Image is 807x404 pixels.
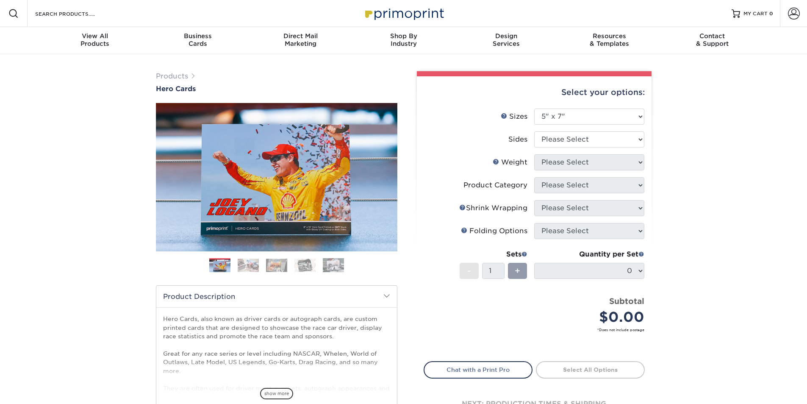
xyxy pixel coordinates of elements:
[769,11,773,17] span: 0
[323,258,344,273] img: Hero Cards 05
[209,259,230,273] img: Hero Cards 01
[156,72,188,80] a: Products
[515,265,520,277] span: +
[294,259,316,272] img: Hero Cards 04
[430,327,644,332] small: *Does not include postage
[352,32,455,40] span: Shop By
[609,296,644,306] strong: Subtotal
[249,32,352,40] span: Direct Mail
[661,27,764,54] a: Contact& Support
[467,265,471,277] span: -
[424,76,645,109] div: Select your options:
[534,249,644,259] div: Quantity per Set
[455,32,558,47] div: Services
[455,27,558,54] a: DesignServices
[541,307,644,327] div: $0.00
[156,286,397,307] h2: Product Description
[661,32,764,47] div: & Support
[661,32,764,40] span: Contact
[501,111,527,122] div: Sizes
[508,134,527,145] div: Sides
[460,249,527,259] div: Sets
[424,361,532,378] a: Chat with a Print Pro
[266,259,287,272] img: Hero Cards 03
[558,32,661,47] div: & Templates
[455,32,558,40] span: Design
[352,32,455,47] div: Industry
[44,32,147,47] div: Products
[146,32,249,40] span: Business
[249,32,352,47] div: Marketing
[238,259,259,272] img: Hero Cards 02
[146,27,249,54] a: BusinessCards
[156,85,397,93] a: Hero Cards
[249,27,352,54] a: Direct MailMarketing
[558,27,661,54] a: Resources& Templates
[156,101,397,253] img: Hero Cards 01
[361,4,446,22] img: Primoprint
[352,27,455,54] a: Shop ByIndustry
[146,32,249,47] div: Cards
[461,226,527,236] div: Folding Options
[743,10,768,17] span: MY CART
[558,32,661,40] span: Resources
[44,27,147,54] a: View AllProducts
[44,32,147,40] span: View All
[34,8,117,19] input: SEARCH PRODUCTS.....
[493,157,527,167] div: Weight
[536,361,645,378] a: Select All Options
[459,203,527,213] div: Shrink Wrapping
[463,180,527,190] div: Product Category
[260,388,293,399] span: show more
